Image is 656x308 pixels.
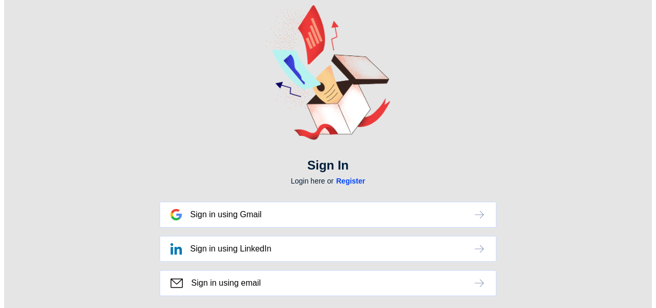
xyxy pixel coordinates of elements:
div: Sign in using Gmail [190,210,262,219]
img: linked-in.png [170,243,182,255]
img: arrow-left.png [473,208,486,221]
span: Login here or [291,177,334,185]
img: sign-in.png [266,5,390,140]
div: Sign in using LinkedIn [190,244,272,254]
img: arrow-left.png [473,243,486,255]
div: Sign in using email [191,278,261,288]
div: Sign In [307,158,349,173]
span: Register [336,177,365,185]
img: google.png [170,209,182,220]
img: basic-mail.png [170,278,183,288]
img: arrow-left.png [473,277,486,289]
